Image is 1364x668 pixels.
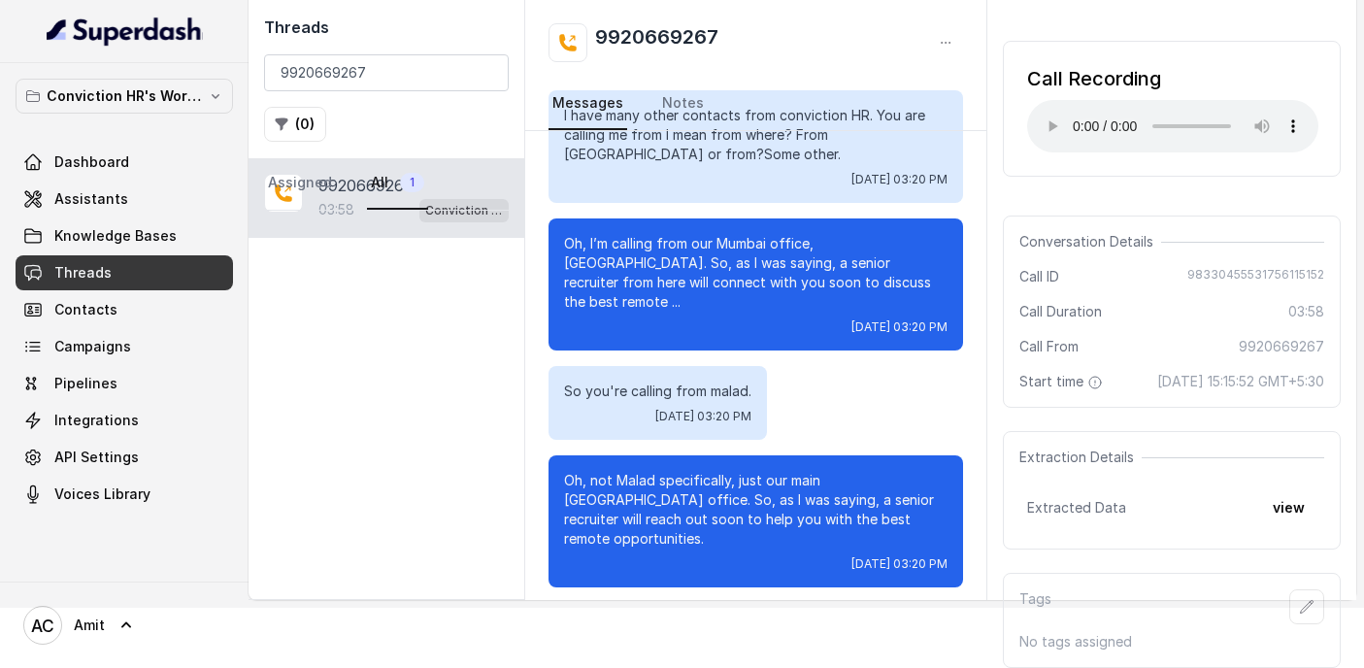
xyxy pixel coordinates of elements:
span: [DATE] 03:20 PM [655,409,751,424]
span: Call ID [1019,267,1059,286]
a: Threads [16,255,233,290]
p: Conviction HR's Workspace [47,84,202,108]
a: Assistants [16,182,233,217]
span: 1 [400,173,424,192]
span: Extraction Details [1019,448,1142,467]
span: [DATE] 03:20 PM [851,172,948,187]
a: All1 [367,157,428,210]
span: Conversation Details [1019,232,1161,251]
h2: 9920669267 [595,23,718,62]
a: Amit [16,598,233,652]
p: So you're calling from malad. [564,382,751,401]
span: Voices Library [54,484,150,504]
a: Notes [658,78,708,130]
p: I have many other contacts from conviction HR. You are calling me from I mean from where? From [G... [564,106,947,164]
a: Assigned [264,157,336,210]
nav: Tabs [549,78,962,130]
audio: Your browser does not support the audio element. [1027,100,1318,152]
p: Oh, I’m calling from our Mumbai office, [GEOGRAPHIC_DATA]. So, as I was saying, a senior recruite... [564,234,947,312]
a: Pipelines [16,366,233,401]
p: Oh, not Malad specifically, just our main [GEOGRAPHIC_DATA] office. So, as I was saying, a senior... [564,471,947,549]
span: Threads [54,263,112,283]
a: Contacts [16,292,233,327]
button: Conviction HR's Workspace [16,79,233,114]
h2: Threads [264,16,509,39]
span: 03:58 [1288,302,1324,321]
nav: Tabs [264,157,509,210]
span: Start time [1019,372,1107,391]
button: view [1261,490,1316,525]
div: Call Recording [1027,65,1318,92]
a: Knowledge Bases [16,218,233,253]
input: Search by Call ID or Phone Number [264,54,509,91]
span: Integrations [54,411,139,430]
a: Integrations [16,403,233,438]
a: API Settings [16,440,233,475]
a: Campaigns [16,329,233,364]
button: (0) [264,107,326,142]
span: Call Duration [1019,302,1102,321]
img: light.svg [47,16,203,47]
span: Campaigns [54,337,131,356]
span: Knowledge Bases [54,226,177,246]
span: API Settings [54,448,139,467]
span: Assistants [54,189,128,209]
span: Amit [74,616,105,635]
p: No tags assigned [1019,632,1324,651]
text: AC [31,616,54,636]
a: Voices Library [16,477,233,512]
p: Tags [1019,589,1051,624]
span: [DATE] 03:20 PM [851,319,948,335]
span: Pipelines [54,374,117,393]
span: [DATE] 03:20 PM [851,556,948,572]
a: Dashboard [16,145,233,180]
span: Contacts [54,300,117,319]
span: Dashboard [54,152,129,172]
span: [DATE] 15:15:52 GMT+5:30 [1157,372,1324,391]
a: Messages [549,78,627,130]
span: 9920669267 [1239,337,1324,356]
span: Call From [1019,337,1079,356]
p: Conviction HR Outbound Assistant [425,201,503,220]
span: Extracted Data [1027,498,1126,518]
span: 98330455531756115152 [1187,267,1324,286]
